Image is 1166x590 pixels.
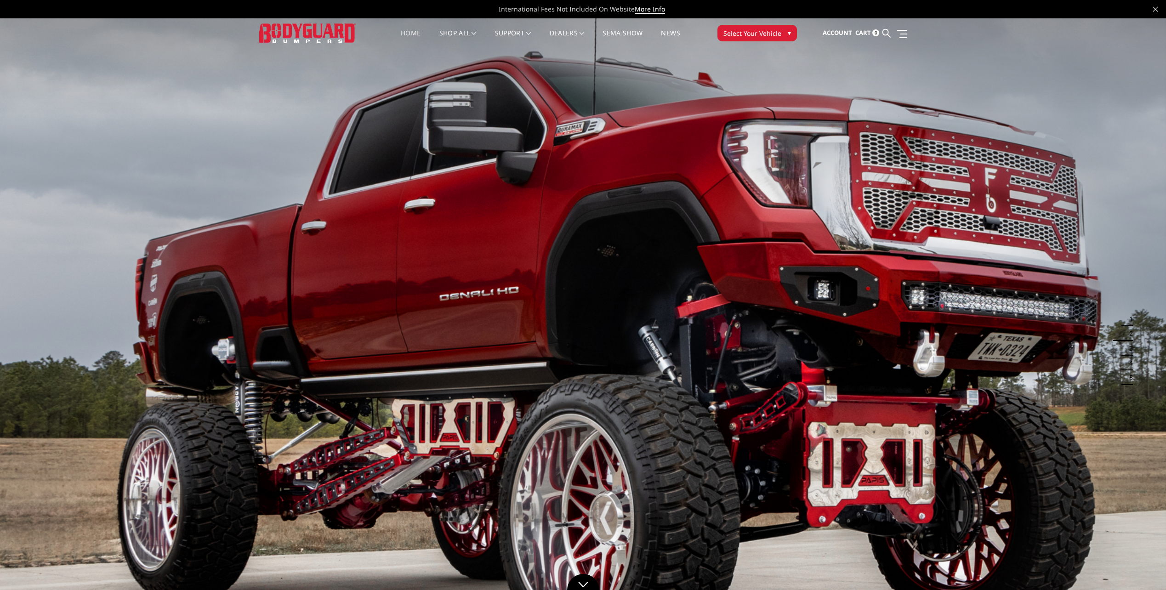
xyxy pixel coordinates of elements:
a: News [661,30,680,48]
span: ▾ [788,28,791,38]
a: shop all [439,30,477,48]
span: Account [823,28,852,37]
a: SEMA Show [603,30,643,48]
a: Cart 0 [855,21,879,45]
img: BODYGUARD BUMPERS [259,23,356,42]
button: 5 of 5 [1124,370,1133,385]
button: 2 of 5 [1124,326,1133,341]
button: 3 of 5 [1124,341,1133,356]
button: 4 of 5 [1124,356,1133,370]
a: Home [401,30,421,48]
a: Account [823,21,852,45]
button: 1 of 5 [1124,312,1133,326]
span: Cart [855,28,871,37]
span: 0 [872,29,879,36]
a: Support [495,30,531,48]
a: Dealers [550,30,585,48]
a: More Info [635,5,665,14]
span: Select Your Vehicle [723,28,781,38]
button: Select Your Vehicle [717,25,797,41]
a: Click to Down [567,574,599,590]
